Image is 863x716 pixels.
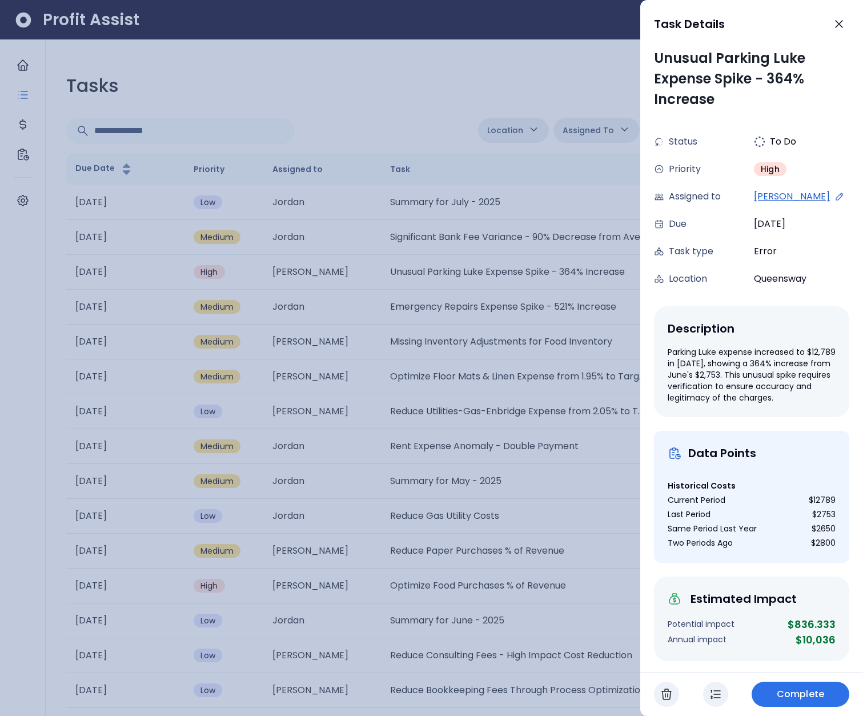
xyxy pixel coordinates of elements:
div: Current Period [668,494,725,506]
span: [DATE] [754,217,785,231]
div: Description [668,320,836,337]
span: Assigned to [669,190,721,203]
div: Task Details [654,15,820,33]
div: $12789 [809,494,836,506]
div: $2800 [811,537,836,549]
div: $836.333 [788,617,836,632]
span: Queensway [754,272,806,286]
div: Unusual Parking Luke Expense Spike - 364% Increase [654,48,849,110]
button: Complete [752,682,849,707]
div: Data Points [688,445,756,462]
div: Two Periods Ago [668,537,733,549]
span: Location [669,272,707,286]
div: Same Period Last Year [668,523,757,535]
span: To Do [770,135,796,149]
span: Priority [669,162,701,176]
span: Error [754,245,777,258]
div: $2650 [812,523,836,535]
div: Annual impact [668,634,726,646]
div: Potential impact [668,618,734,630]
div: Parking Luke expense increased to $12,789 in [DATE], showing a 364% increase from June's $2,753. ... [668,346,836,403]
span: Due [669,217,687,231]
span: Task type [669,245,713,258]
div: Estimated Impact [691,590,797,607]
div: $2753 [812,509,836,521]
span: Status [669,135,697,149]
span: [PERSON_NAME] [754,190,830,203]
img: todo [754,136,765,147]
p: Historical Costs [668,480,836,492]
span: High [761,163,780,175]
span: Complete [777,687,824,701]
div: Last Period [668,509,711,521]
div: $10,036 [796,632,836,647]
